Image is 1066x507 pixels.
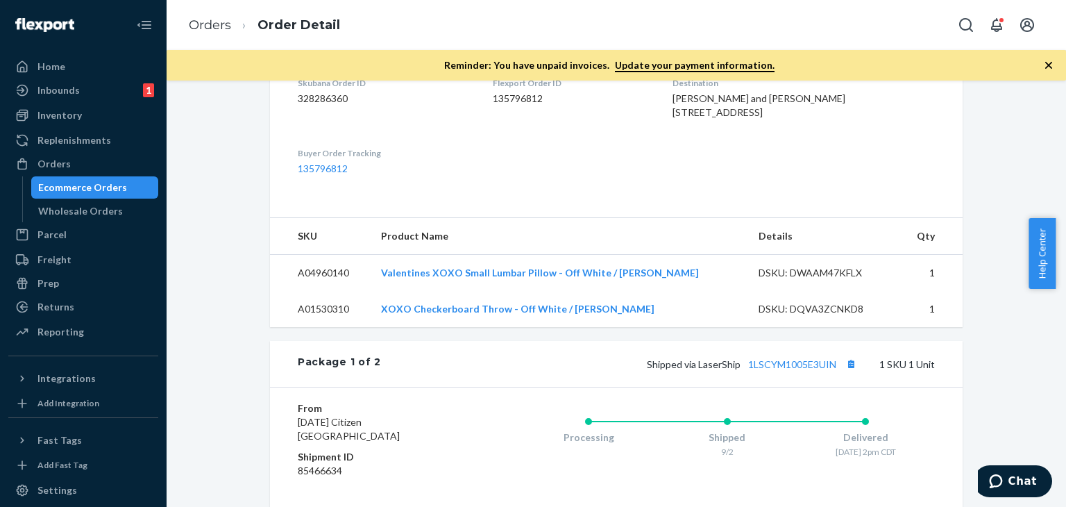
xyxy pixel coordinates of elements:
[270,255,370,292] td: A04960140
[130,11,158,39] button: Close Navigation
[8,249,158,271] a: Freight
[31,176,159,199] a: Ecommerce Orders
[381,303,654,315] a: XOXO Checkerboard Throw - Off White / [PERSON_NAME]
[37,397,99,409] div: Add Integration
[37,372,96,385] div: Integrations
[1029,218,1056,289] button: Help Center
[270,218,370,255] th: SKU
[189,17,231,33] a: Orders
[796,431,935,444] div: Delivered
[658,446,797,458] div: 9/2
[8,479,158,501] a: Settings
[8,367,158,390] button: Integrations
[298,401,464,415] dt: From
[672,92,845,118] span: [PERSON_NAME] and [PERSON_NAME] [STREET_ADDRESS]
[8,395,158,412] a: Add Integration
[493,92,651,106] dd: 135796812
[747,218,900,255] th: Details
[8,296,158,318] a: Returns
[37,276,59,290] div: Prep
[842,355,860,373] button: Copy tracking number
[899,255,963,292] td: 1
[796,446,935,458] div: [DATE] 2pm CDT
[298,450,464,464] dt: Shipment ID
[381,267,699,279] a: Valentines XOXO Small Lumbar Pillow - Off White / [PERSON_NAME]
[37,253,71,267] div: Freight
[899,218,963,255] th: Qty
[370,218,747,255] th: Product Name
[759,266,889,280] div: DSKU: DWAAM47KFLX
[1013,11,1041,39] button: Open account menu
[15,18,74,32] img: Flexport logo
[37,60,65,74] div: Home
[672,77,935,89] dt: Destination
[270,291,370,327] td: A01530310
[257,17,340,33] a: Order Detail
[298,355,381,373] div: Package 1 of 2
[298,464,464,478] dd: 85466634
[38,204,123,218] div: Wholesale Orders
[178,5,351,46] ol: breadcrumbs
[298,163,348,174] a: 135796812
[647,358,860,370] span: Shipped via LaserShip
[37,325,84,339] div: Reporting
[493,77,651,89] dt: Flexport Order ID
[8,153,158,175] a: Orders
[978,465,1052,500] iframe: Opens a widget where you can chat to one of our agents
[37,433,82,447] div: Fast Tags
[519,431,658,444] div: Processing
[8,129,158,151] a: Replenishments
[615,59,775,72] a: Update your payment information.
[8,272,158,294] a: Prep
[8,104,158,126] a: Inventory
[8,56,158,78] a: Home
[899,291,963,327] td: 1
[298,92,471,106] dd: 328286360
[8,457,158,474] a: Add Fast Tag
[8,79,158,101] a: Inbounds1
[759,302,889,316] div: DSKU: DQVA3ZCNKD8
[37,483,77,497] div: Settings
[37,459,87,471] div: Add Fast Tag
[37,300,74,314] div: Returns
[37,83,80,97] div: Inbounds
[31,200,159,222] a: Wholesale Orders
[8,429,158,451] button: Fast Tags
[298,416,400,442] span: [DATE] Citizen [GEOGRAPHIC_DATA]
[444,58,775,72] p: Reminder: You have unpaid invoices.
[37,108,82,122] div: Inventory
[37,133,111,147] div: Replenishments
[298,147,471,159] dt: Buyer Order Tracking
[143,83,154,97] div: 1
[298,77,471,89] dt: Skubana Order ID
[8,224,158,246] a: Parcel
[38,181,127,194] div: Ecommerce Orders
[952,11,980,39] button: Open Search Box
[37,228,67,242] div: Parcel
[983,11,1010,39] button: Open notifications
[658,431,797,444] div: Shipped
[381,355,935,373] div: 1 SKU 1 Unit
[748,358,836,370] a: 1LSCYM1005E3UIN
[37,157,71,171] div: Orders
[8,321,158,343] a: Reporting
